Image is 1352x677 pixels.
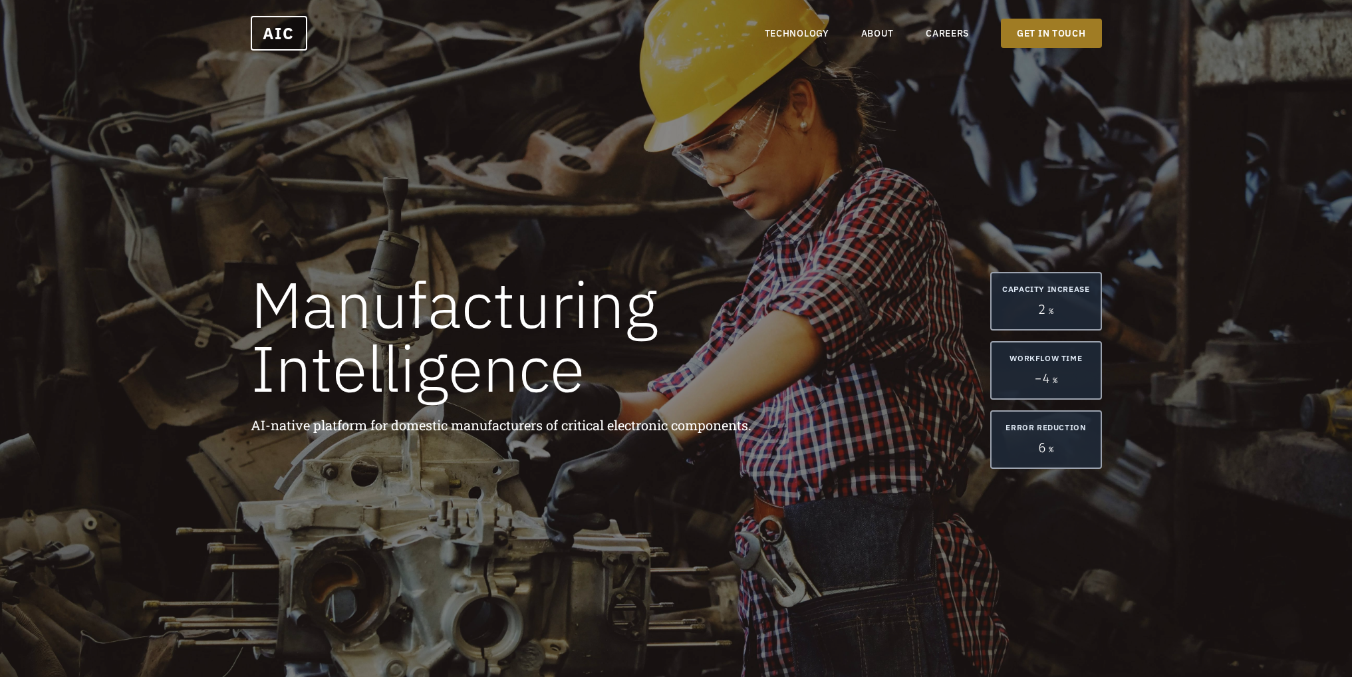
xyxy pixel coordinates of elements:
div: WORKFLOW TIME [1002,353,1089,364]
a: AIC [251,16,307,51]
a: ABOUT [861,27,894,40]
span: AI-native platform for domestic manufacturers of critical electronic components. [251,416,751,434]
span: % [1049,444,1053,455]
a: TECHNOLOGY [765,27,829,40]
a: CAREERS [926,27,969,40]
div: 2 [1002,300,1089,319]
div: 6 [1002,438,1089,457]
div: CAPACITY INCREASE [1002,284,1089,295]
a: GET IN TOUCH [1001,19,1101,48]
div: - 4 [1002,369,1089,388]
span: % [1053,375,1057,386]
span: % [1049,306,1053,317]
div: ERROR REDUCTION [1002,422,1089,433]
h1: Manufacturing Intelligence [251,272,761,400]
